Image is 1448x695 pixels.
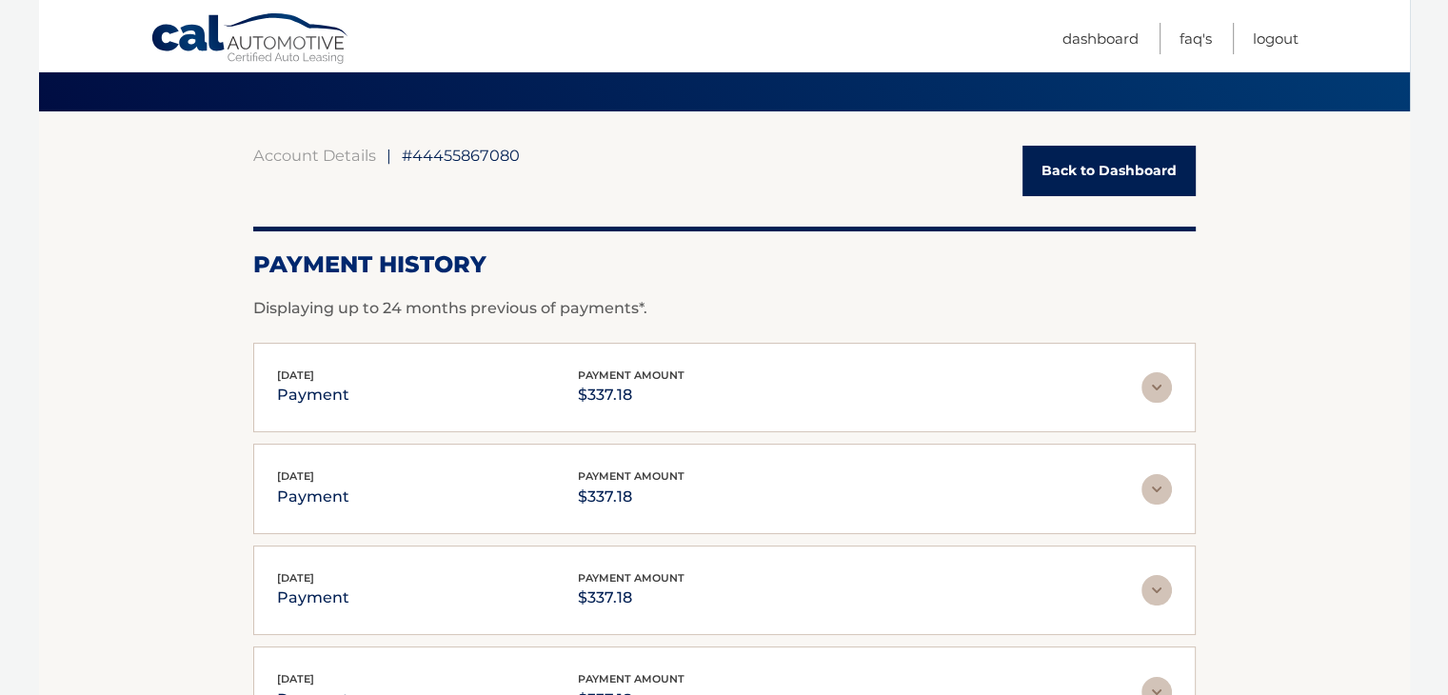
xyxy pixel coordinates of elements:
[402,146,520,165] span: #44455867080
[277,368,314,382] span: [DATE]
[578,382,684,408] p: $337.18
[1141,372,1172,403] img: accordion-rest.svg
[253,297,1196,320] p: Displaying up to 24 months previous of payments*.
[578,571,684,585] span: payment amount
[578,484,684,510] p: $337.18
[277,571,314,585] span: [DATE]
[1180,23,1212,54] a: FAQ's
[253,250,1196,279] h2: Payment History
[277,382,349,408] p: payment
[578,368,684,382] span: payment amount
[578,672,684,685] span: payment amount
[1022,146,1196,196] a: Back to Dashboard
[387,146,391,165] span: |
[277,469,314,483] span: [DATE]
[150,12,350,68] a: Cal Automotive
[253,146,376,165] a: Account Details
[1062,23,1139,54] a: Dashboard
[1141,474,1172,505] img: accordion-rest.svg
[277,672,314,685] span: [DATE]
[277,585,349,611] p: payment
[1253,23,1299,54] a: Logout
[1141,575,1172,606] img: accordion-rest.svg
[578,585,684,611] p: $337.18
[578,469,684,483] span: payment amount
[277,484,349,510] p: payment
